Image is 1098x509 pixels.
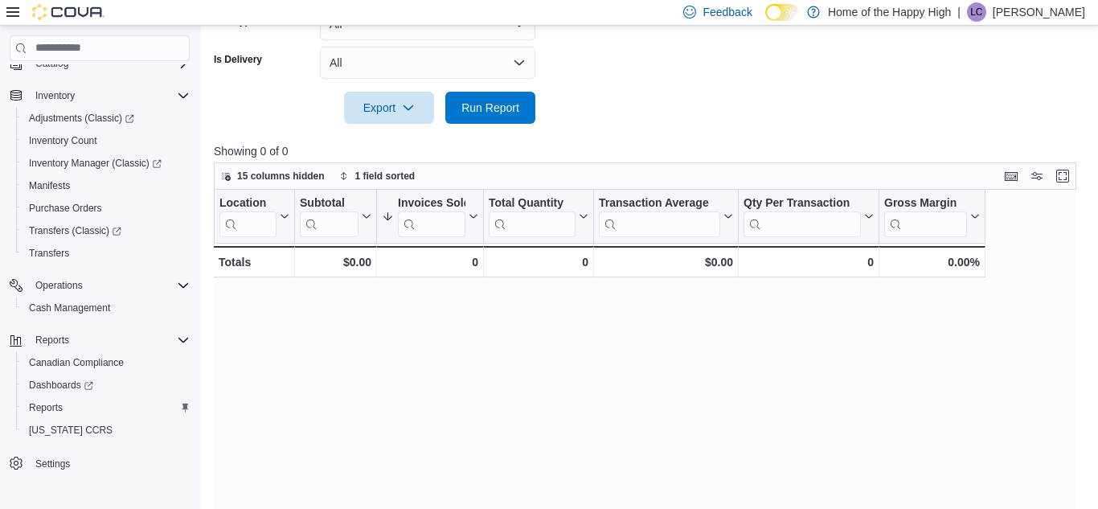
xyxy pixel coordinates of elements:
a: Adjustments (Classic) [23,109,141,128]
span: Cash Management [23,298,190,318]
p: [PERSON_NAME] [993,2,1085,22]
div: Subtotal [300,195,358,211]
button: [US_STATE] CCRS [16,419,196,441]
div: 0.00% [884,252,980,272]
span: Purchase Orders [23,199,190,218]
button: Settings [3,451,196,474]
button: 1 field sorted [333,166,422,186]
a: Purchase Orders [23,199,109,218]
button: Export [344,92,434,124]
div: Totals [219,252,289,272]
button: Reports [3,329,196,351]
span: Reports [29,401,63,414]
button: Inventory Count [16,129,196,152]
a: Transfers (Classic) [23,221,128,240]
span: Reports [23,398,190,417]
span: LC [970,2,982,22]
span: 15 columns hidden [237,170,325,183]
span: Reports [35,334,69,347]
div: Qty Per Transaction [744,195,861,236]
button: Qty Per Transaction [744,195,874,236]
a: Inventory Manager (Classic) [23,154,168,173]
span: Adjustments (Classic) [23,109,190,128]
span: Dark Mode [765,21,766,22]
p: Showing 0 of 0 [214,143,1085,159]
div: Location [219,195,277,236]
div: Gross Margin [884,195,967,211]
div: Invoices Sold [398,195,465,211]
span: Settings [35,458,70,470]
div: Invoices Sold [398,195,465,236]
div: Location [219,195,277,211]
div: Transaction Average [599,195,720,211]
button: Catalog [3,52,196,75]
span: Settings [29,453,190,473]
div: Lilly Colborn [967,2,986,22]
button: Manifests [16,174,196,197]
span: Inventory Manager (Classic) [23,154,190,173]
span: Purchase Orders [29,202,102,215]
img: Cova [32,4,104,20]
a: Canadian Compliance [23,353,130,372]
button: Location [219,195,289,236]
button: Enter fullscreen [1053,166,1072,186]
button: Display options [1027,166,1047,186]
div: 0 [382,252,478,272]
div: Subtotal [300,195,358,236]
button: Subtotal [300,195,371,236]
button: Invoices Sold [382,195,478,236]
input: Dark Mode [765,4,799,21]
button: Transaction Average [599,195,733,236]
span: Catalog [35,57,68,70]
div: 0 [489,252,588,272]
button: Inventory [3,84,196,107]
span: 1 field sorted [355,170,416,183]
a: Cash Management [23,298,117,318]
span: Transfers (Classic) [29,224,121,237]
span: Washington CCRS [23,421,190,440]
span: Inventory Count [23,131,190,150]
button: Keyboard shortcuts [1002,166,1021,186]
button: Catalog [29,54,75,73]
span: Catalog [29,54,190,73]
span: Transfers (Classic) [23,221,190,240]
span: Inventory [35,89,75,102]
a: Adjustments (Classic) [16,107,196,129]
span: Cash Management [29,302,110,314]
button: Gross Margin [884,195,980,236]
span: Export [354,92,424,124]
button: Purchase Orders [16,197,196,220]
span: Operations [29,276,190,295]
a: Manifests [23,176,76,195]
button: 15 columns hidden [215,166,331,186]
span: Canadian Compliance [29,356,124,369]
a: Dashboards [23,376,100,395]
button: Canadian Compliance [16,351,196,374]
div: Total Quantity [489,195,576,211]
span: [US_STATE] CCRS [29,424,113,437]
label: Is Delivery [214,53,262,66]
span: Canadian Compliance [23,353,190,372]
button: Run Report [445,92,535,124]
a: Dashboards [16,374,196,396]
a: Settings [29,454,76,474]
div: $0.00 [300,252,371,272]
div: Total Quantity [489,195,576,236]
a: Inventory Manager (Classic) [16,152,196,174]
span: Inventory Count [29,134,97,147]
span: Dashboards [29,379,93,392]
p: Home of the Happy High [828,2,951,22]
div: Qty Per Transaction [744,195,861,211]
span: Inventory [29,86,190,105]
div: Transaction Average [599,195,720,236]
button: All [320,47,535,79]
span: Adjustments (Classic) [29,112,134,125]
a: [US_STATE] CCRS [23,421,119,440]
span: Dashboards [23,376,190,395]
button: Operations [3,274,196,297]
span: Inventory Manager (Classic) [29,157,162,170]
span: Operations [35,279,83,292]
span: Manifests [23,176,190,195]
div: $0.00 [599,252,733,272]
button: Transfers [16,242,196,265]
